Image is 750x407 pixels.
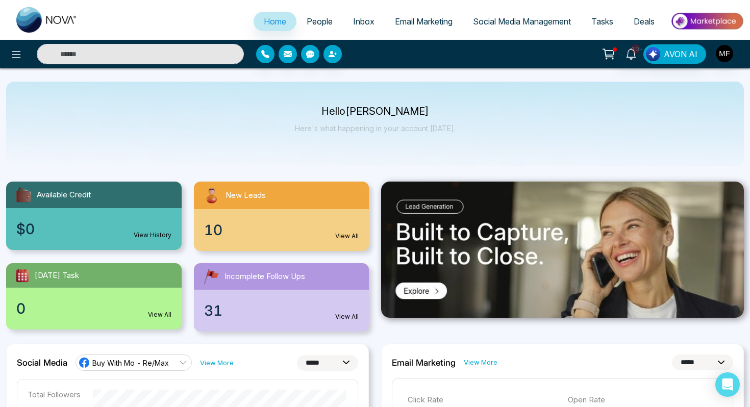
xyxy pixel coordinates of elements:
img: todayTask.svg [14,267,31,284]
span: 10+ [631,44,640,54]
a: Tasks [581,12,623,31]
img: Nova CRM Logo [16,7,78,33]
p: Hello [PERSON_NAME] [295,107,456,116]
span: 31 [204,300,222,321]
span: Social Media Management [473,16,571,27]
a: Deals [623,12,665,31]
span: 10 [204,219,222,241]
a: Social Media Management [463,12,581,31]
span: $0 [16,218,35,240]
img: User Avatar [716,45,733,62]
span: Email Marketing [395,16,453,27]
div: Open Intercom Messenger [715,372,740,397]
p: Click Rate [408,394,558,406]
span: Buy With Mo - Re/Max [92,358,169,368]
a: View History [134,231,171,240]
h2: Social Media [17,358,67,368]
img: availableCredit.svg [14,186,33,204]
button: AVON AI [643,44,706,64]
span: Inbox [353,16,374,27]
span: Tasks [591,16,613,27]
a: View All [148,310,171,319]
img: Market-place.gif [670,10,744,33]
img: followUps.svg [202,267,220,286]
span: [DATE] Task [35,270,79,282]
span: Deals [634,16,655,27]
p: Total Followers [28,390,81,399]
a: Home [254,12,296,31]
a: Incomplete Follow Ups31View All [188,263,376,332]
span: 0 [16,298,26,319]
a: View More [464,358,497,367]
a: New Leads10View All [188,182,376,251]
a: View All [335,312,359,321]
span: Available Credit [37,189,91,201]
span: New Leads [226,190,266,201]
a: View All [335,232,359,241]
a: Inbox [343,12,385,31]
a: Email Marketing [385,12,463,31]
span: People [307,16,333,27]
p: Here's what happening in your account [DATE]. [295,124,456,133]
span: Incomplete Follow Ups [224,271,305,283]
h2: Email Marketing [392,358,456,368]
a: 10+ [619,44,643,62]
img: newLeads.svg [202,186,221,205]
p: Open Rate [568,394,718,406]
a: People [296,12,343,31]
img: Lead Flow [646,47,660,61]
span: Home [264,16,286,27]
span: AVON AI [664,48,697,60]
a: View More [200,358,234,368]
img: . [381,182,744,318]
